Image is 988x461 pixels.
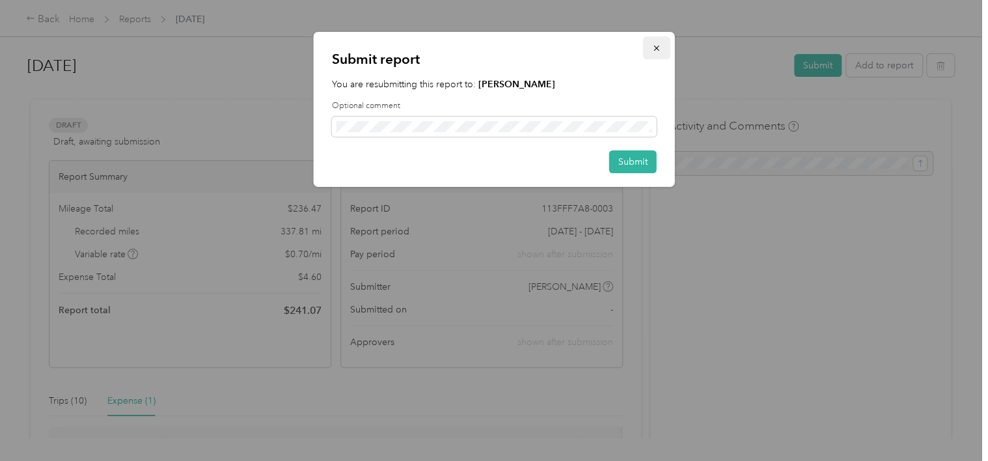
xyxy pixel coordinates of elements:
[332,77,657,91] p: You are resubmitting this report to:
[332,100,657,112] label: Optional comment
[332,50,657,68] p: Submit report
[478,79,555,90] strong: [PERSON_NAME]
[915,388,988,461] iframe: Everlance-gr Chat Button Frame
[609,150,657,173] button: Submit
